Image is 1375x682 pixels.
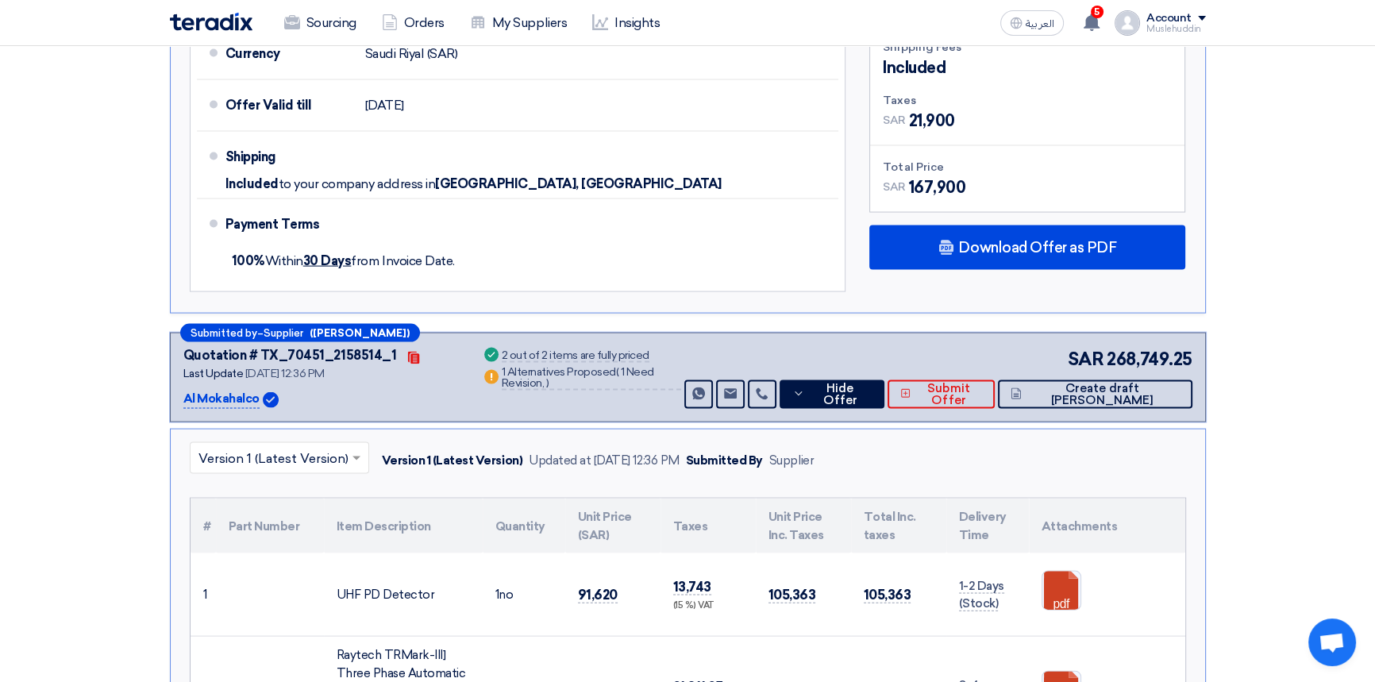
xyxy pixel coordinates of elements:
th: Part Number [216,499,324,553]
span: Supplier [264,328,303,338]
div: 1 Alternatives Proposed [502,367,681,391]
th: Delivery Time [946,499,1029,553]
button: Submit Offer [888,380,996,409]
a: My Suppliers [457,6,580,40]
span: SAR [1068,346,1104,372]
div: Account [1146,12,1192,25]
div: Payment Terms [225,206,820,244]
span: ) [546,376,549,390]
div: Saudi Riyal (SAR) [365,39,458,69]
div: Version 1 (Latest Version) [382,452,523,470]
th: Total Inc. taxes [851,499,946,553]
button: Create draft [PERSON_NAME] [998,380,1192,409]
div: 2 out of 2 items are fully priced [502,350,649,363]
img: profile_test.png [1115,10,1140,36]
span: Submitted by [191,328,257,338]
td: no [483,553,565,637]
div: Offer Valid till [225,87,352,125]
img: Verified Account [263,392,279,408]
span: [GEOGRAPHIC_DATA], [GEOGRAPHIC_DATA] [435,176,722,192]
span: Within from Invoice Date. [232,253,455,268]
div: Total Price [883,159,1172,175]
div: (15 %) VAT [673,599,743,613]
div: Shipping Fees [883,39,1172,56]
img: Teradix logo [170,13,252,31]
div: Open chat [1308,618,1356,666]
span: Create draft [PERSON_NAME] [1026,383,1179,407]
p: Al Mokahalco [183,390,260,409]
div: Muslehuddin [1146,25,1206,33]
strong: 100% [232,253,265,268]
div: Supplier [769,452,814,470]
span: Last Update [183,367,244,380]
span: [DATE] [365,98,404,114]
th: Attachments [1029,499,1185,553]
span: [DATE] 12:36 PM [245,367,325,380]
span: 105,363 [768,587,816,603]
span: Submit Offer [915,383,982,407]
div: UHF PD Detector [337,586,470,604]
u: 30 Days [303,253,352,268]
span: 1 [495,588,499,602]
th: Unit Price (SAR) [565,499,661,553]
span: 91,620 [578,587,618,603]
span: 5 [1091,6,1103,18]
span: 105,363 [864,587,911,603]
button: Hide Offer [780,380,884,409]
div: Taxes [883,92,1172,109]
span: ( [616,365,619,379]
span: Hide Offer [809,383,872,407]
th: Taxes [661,499,756,553]
span: Included [883,56,946,79]
div: Updated at [DATE] 12:36 PM [529,452,680,470]
div: – [180,324,420,342]
div: Currency [225,35,352,73]
span: 167,900 [909,175,966,199]
th: # [191,499,216,553]
span: SAR [883,179,906,195]
span: 21,900 [909,109,955,133]
b: ([PERSON_NAME]) [310,328,410,338]
th: Item Description [324,499,483,553]
span: 1-2 Days (Stock) [959,579,1004,612]
a: Sourcing [272,6,369,40]
span: Included [225,176,279,192]
span: العربية [1026,18,1054,29]
th: Unit Price Inc. Taxes [756,499,851,553]
div: Shipping [225,138,352,176]
th: Quantity [483,499,565,553]
div: Submitted By [686,452,763,470]
span: 268,749.25 [1107,346,1192,372]
span: Download Offer as PDF [958,241,1116,255]
a: Insights [580,6,672,40]
span: SAR [883,112,906,129]
td: 1 [191,553,216,637]
span: to your company address in [279,176,436,192]
button: العربية [1000,10,1064,36]
span: 1 Need Revision, [502,365,654,390]
a: UHFPDDDSEN_1751445771422.pdf [1042,572,1169,667]
a: Orders [369,6,457,40]
div: Quotation # TX_70451_2158514_1 [183,346,397,365]
span: 13,743 [673,579,711,595]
